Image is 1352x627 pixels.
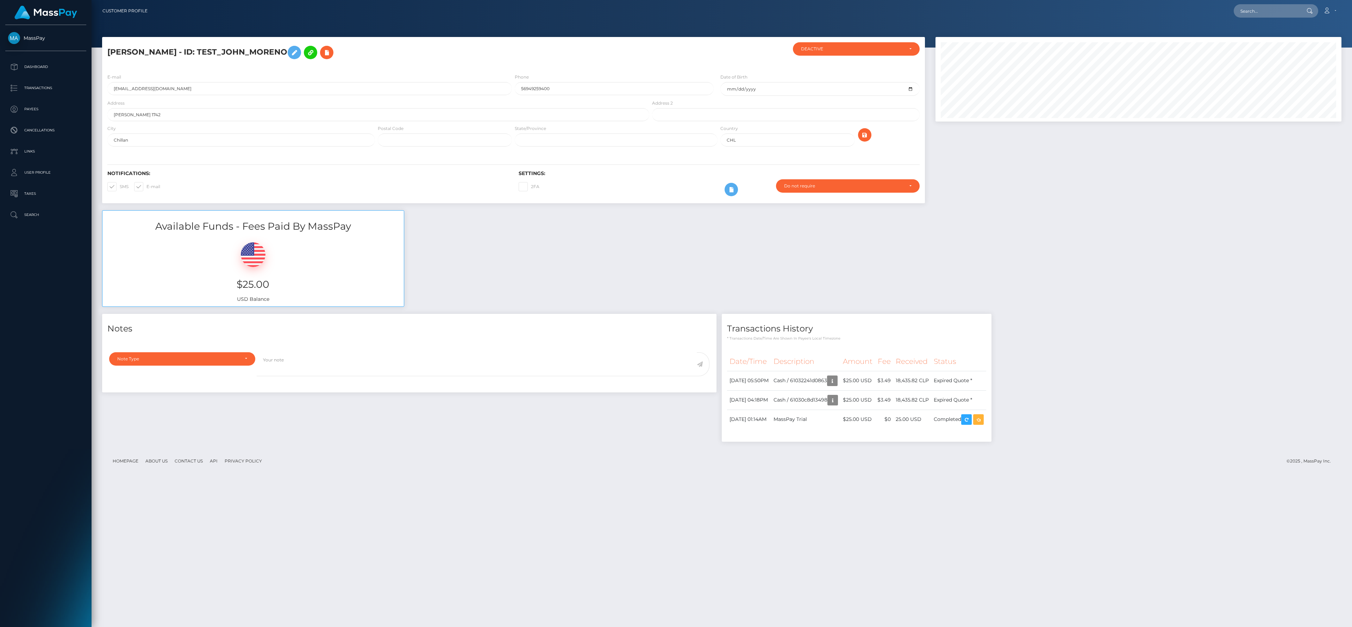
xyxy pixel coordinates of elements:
input: Search... [1234,4,1300,18]
label: Postal Code [378,125,403,132]
p: Cancellations [8,125,83,136]
div: DEACTIVE [801,46,903,52]
p: Search [8,210,83,220]
a: About Us [143,455,170,466]
a: Dashboard [5,58,86,76]
td: [DATE] 04:18PM [727,390,771,410]
td: $3.49 [875,390,893,410]
p: Transactions [8,83,83,93]
h3: $25.00 [108,278,399,291]
td: $3.49 [875,371,893,390]
label: Phone [515,74,529,80]
td: Completed [931,410,986,429]
label: Date of Birth [720,74,747,80]
label: Address 2 [652,100,673,106]
img: MassPay Logo [14,6,77,19]
th: Status [931,352,986,371]
img: USD.png [241,242,265,267]
td: 18,435.82 CLP [893,390,931,410]
a: Taxes [5,185,86,203]
a: Links [5,143,86,160]
p: Links [8,146,83,157]
td: [DATE] 01:14AM [727,410,771,429]
a: Privacy Policy [222,455,265,466]
h5: [PERSON_NAME] - ID: TEST_JOHN_MORENO [107,42,645,63]
h6: Settings: [519,170,919,176]
th: Fee [875,352,893,371]
button: Note Type [109,352,255,366]
label: Country [720,125,738,132]
th: Received [893,352,931,371]
th: Date/Time [727,352,771,371]
th: Description [771,352,840,371]
label: E-mail [134,182,160,191]
p: Taxes [8,188,83,199]
label: 2FA [519,182,539,191]
img: MassPay [8,32,20,44]
td: [DATE] 05:50PM [727,371,771,390]
h4: Notes [107,323,711,335]
td: 25.00 USD [893,410,931,429]
div: Do not require [784,183,903,189]
h6: Notifications: [107,170,508,176]
td: 18,435.82 CLP [893,371,931,390]
label: Address [107,100,125,106]
label: State/Province [515,125,546,132]
a: User Profile [5,164,86,181]
label: E-mail [107,74,121,80]
span: MassPay [5,35,86,41]
td: Expired Quote * [931,390,986,410]
a: Contact Us [172,455,206,466]
label: City [107,125,116,132]
a: Transactions [5,79,86,97]
a: Search [5,206,86,224]
td: $0 [875,410,893,429]
th: Amount [840,352,875,371]
label: SMS [107,182,129,191]
p: Payees [8,104,83,114]
p: User Profile [8,167,83,178]
td: $25.00 USD [840,390,875,410]
td: MassPay Trial [771,410,840,429]
h4: Transactions History [727,323,986,335]
a: Homepage [110,455,141,466]
div: © 2025 , MassPay Inc. [1287,457,1336,465]
td: Expired Quote * [931,371,986,390]
td: $25.00 USD [840,371,875,390]
a: API [207,455,220,466]
td: Cash / 61032241d0863 [771,371,840,390]
a: Payees [5,100,86,118]
a: Cancellations [5,122,86,139]
button: DEACTIVE [793,42,919,56]
a: Customer Profile [102,4,148,18]
p: Dashboard [8,62,83,72]
h3: Available Funds - Fees Paid By MassPay [102,219,404,233]
p: * Transactions date/time are shown in payee's local timezone [727,336,986,341]
td: Cash / 61030c8d13498 [771,390,840,410]
div: Note Type [117,356,239,362]
button: Do not require [776,179,920,193]
div: USD Balance [102,234,404,306]
td: $25.00 USD [840,410,875,429]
